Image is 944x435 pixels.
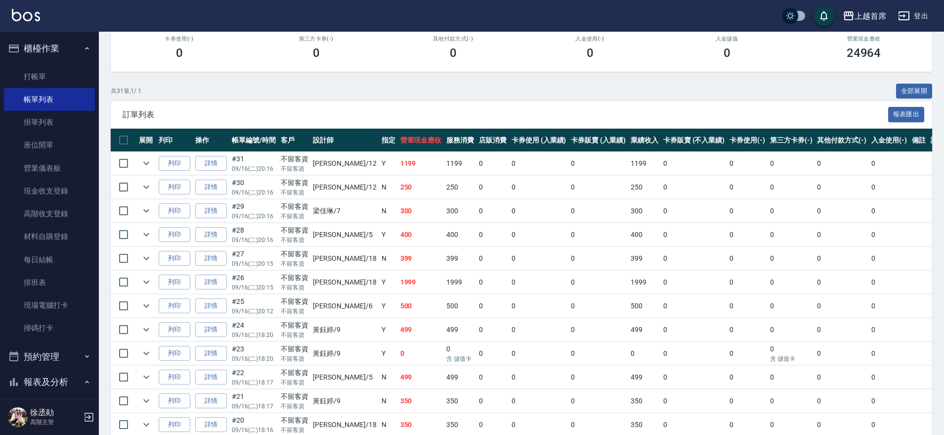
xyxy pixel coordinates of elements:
button: expand row [139,203,154,218]
td: 499 [398,366,444,389]
td: 1999 [628,271,661,294]
td: 0 [768,318,815,341]
div: 不留客資 [281,320,308,331]
p: 09/16 (二) 20:16 [232,212,276,221]
td: #31 [229,152,278,175]
th: 入金使用(-) [869,129,909,152]
div: 不留客資 [281,415,308,426]
h3: 24964 [847,46,881,60]
td: [PERSON_NAME] /12 [310,152,379,175]
td: 0 [661,247,727,270]
td: 0 [869,223,909,246]
a: 報表匯出 [888,109,925,119]
td: 0 [568,271,628,294]
td: 0 [661,389,727,413]
h3: 0 [450,46,457,60]
td: Y [379,318,398,341]
td: 0 [869,342,909,365]
td: 0 [509,318,569,341]
button: expand row [139,322,154,337]
td: 0 [444,342,476,365]
a: 營業儀表板 [4,157,95,180]
td: 1199 [444,152,476,175]
a: 報表目錄 [4,399,95,422]
td: 0 [661,271,727,294]
td: 300 [398,199,444,223]
td: 0 [628,342,661,365]
td: 0 [727,271,768,294]
th: 業績收入 [628,129,661,152]
td: 250 [398,176,444,199]
td: 0 [509,271,569,294]
p: 09/16 (二) 20:15 [232,283,276,292]
a: 詳情 [195,227,227,242]
div: 不留客資 [281,344,308,354]
th: 卡券使用(-) [727,129,768,152]
button: expand row [139,346,154,361]
td: 0 [768,223,815,246]
td: 0 [476,294,509,318]
th: 第三方卡券(-) [768,129,815,152]
td: 1999 [398,271,444,294]
p: 09/16 (二) 20:16 [232,188,276,197]
button: 列印 [159,251,190,266]
button: 列印 [159,322,190,338]
td: #21 [229,389,278,413]
p: 09/16 (二) 18:20 [232,331,276,339]
td: 0 [568,366,628,389]
div: 上越首席 [855,10,886,22]
h2: 營業現金應收 [807,36,920,42]
td: 0 [509,247,569,270]
td: 0 [476,176,509,199]
td: 0 [727,342,768,365]
h5: 徐丞勛 [30,408,81,418]
p: 不留客資 [281,307,308,316]
td: 0 [509,199,569,223]
td: 0 [476,199,509,223]
a: 詳情 [195,393,227,409]
td: 0 [869,294,909,318]
td: 0 [476,366,509,389]
th: 服務消費 [444,129,476,152]
button: 全部展開 [896,84,933,99]
td: 0 [768,271,815,294]
button: expand row [139,156,154,171]
td: [PERSON_NAME] /18 [310,271,379,294]
p: 不留客資 [281,331,308,339]
td: 1999 [444,271,476,294]
a: 排班表 [4,271,95,294]
div: 不留客資 [281,273,308,283]
td: 0 [768,247,815,270]
td: 0 [727,152,768,175]
td: 499 [444,318,476,341]
td: 0 [815,366,869,389]
button: 列印 [159,275,190,290]
td: 0 [869,176,909,199]
button: 報表及分析 [4,369,95,395]
td: 0 [509,176,569,199]
td: 0 [768,176,815,199]
td: 0 [568,223,628,246]
button: 預約管理 [4,344,95,370]
td: #22 [229,366,278,389]
td: 0 [661,342,727,365]
td: 0 [869,271,909,294]
td: 499 [628,318,661,341]
p: 高階主管 [30,418,81,427]
td: 499 [628,366,661,389]
td: [PERSON_NAME] /5 [310,366,379,389]
td: 0 [509,152,569,175]
td: 399 [444,247,476,270]
a: 詳情 [195,298,227,314]
button: expand row [139,393,154,408]
td: 0 [727,247,768,270]
button: expand row [139,227,154,242]
td: 0 [869,247,909,270]
td: [PERSON_NAME] /12 [310,176,379,199]
td: 0 [727,389,768,413]
td: 0 [768,389,815,413]
td: 0 [476,247,509,270]
td: 0 [768,366,815,389]
td: Y [379,294,398,318]
a: 詳情 [195,370,227,385]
